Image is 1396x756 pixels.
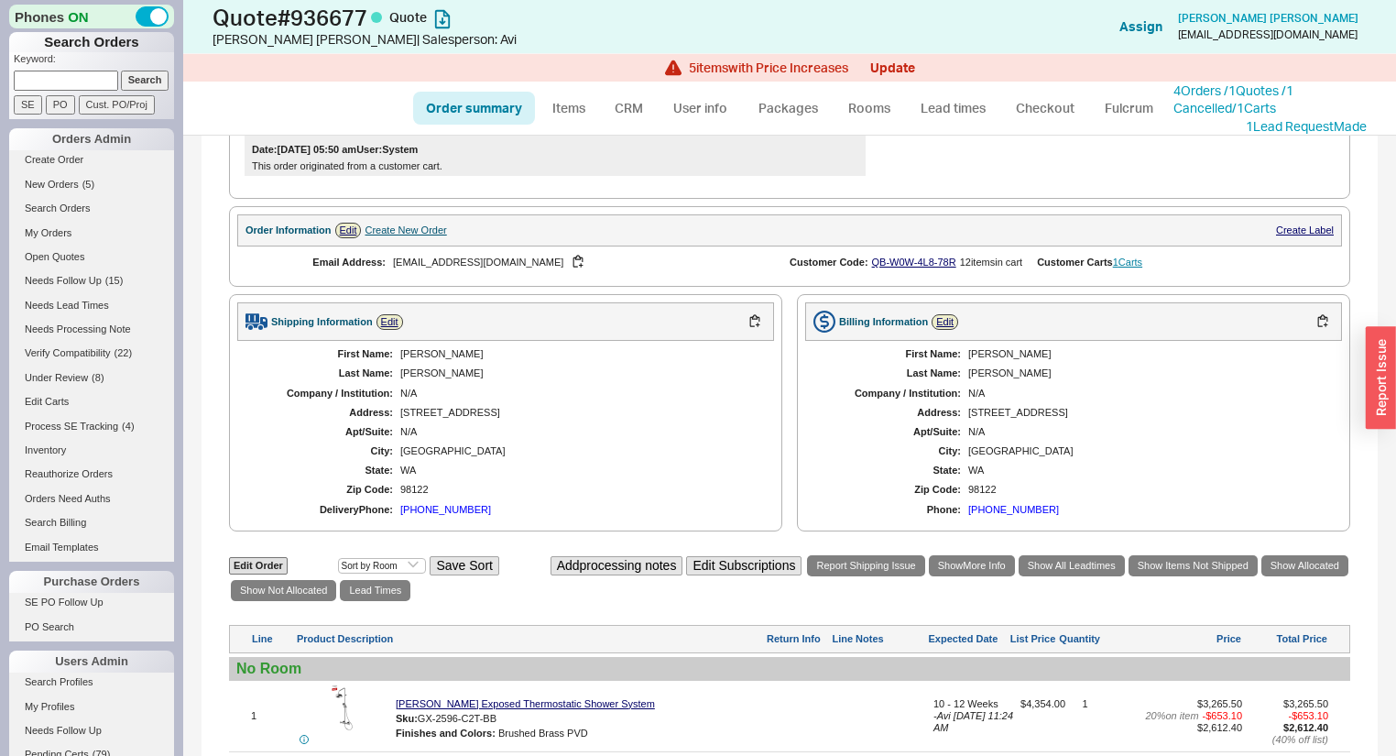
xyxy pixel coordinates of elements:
div: Company / Institution: [256,388,393,400]
span: $2,612.40 [1283,722,1328,733]
div: 98122 [968,484,1324,496]
a: Needs Processing Note [9,320,174,339]
div: Phones [9,5,174,28]
input: SE [14,95,42,115]
div: [EMAIL_ADDRESS][DOMAIN_NAME] [393,254,760,271]
h1: Quote # 936677 [213,5,703,30]
div: N/A [400,426,756,438]
div: Purchase Orders [9,571,174,593]
a: Show Not Allocated [231,580,336,601]
a: Edit Order [229,557,288,575]
button: Update [870,60,915,75]
div: State: [256,465,393,477]
span: $3,265.50 [1283,698,1328,709]
button: Addprocessing notes [551,556,683,575]
div: Users Admin [9,651,174,673]
span: ( 8 ) [92,372,104,383]
span: Verify Compatibility [25,347,111,358]
div: [STREET_ADDRESS] [968,407,1324,419]
span: [PERSON_NAME] [PERSON_NAME] [1178,11,1358,25]
a: Rooms [834,92,903,125]
div: Quantity [1059,633,1100,645]
div: [PERSON_NAME] [400,348,756,360]
a: 1Carts [1113,257,1142,268]
input: Search [121,71,169,90]
a: [PERSON_NAME] Exposed Thermostatic Shower System [396,698,655,710]
h1: Search Orders [9,32,174,52]
div: Apt/Suite: [823,426,961,438]
a: SE PO Follow Up [9,593,174,612]
div: [PHONE_NUMBER] [400,504,491,516]
a: 4Orders /1Quotes /1 Cancelled [1173,82,1293,116]
input: Cust. PO/Proj [79,95,155,115]
a: Edit Carts [9,392,174,411]
div: [STREET_ADDRESS] [400,407,756,419]
a: Under Review(8) [9,368,174,388]
button: Edit Subscriptions [686,556,802,575]
div: Last Name: [256,367,393,379]
a: Lead times [907,92,999,125]
a: Fulcrum [1091,92,1166,125]
div: WA [400,465,756,477]
div: 1 [1082,698,1087,747]
span: Customer Carts [1037,257,1113,268]
div: WA [968,465,1324,477]
div: Brushed Brass PVD [396,728,762,740]
span: Under Review [25,372,88,383]
div: N/A [400,388,756,400]
img: gx-2596_nwekzh [320,685,365,730]
div: Zip Code: [256,484,393,496]
a: Verify Compatibility(22) [9,344,174,363]
div: Orders Admin [9,128,174,150]
div: Create New Order [365,225,446,236]
div: Total Price [1245,633,1327,645]
span: ( 5 ) [82,179,94,190]
p: Keyword: [14,52,174,71]
div: Address: [823,407,961,419]
a: Report Shipping Issue [807,555,924,576]
a: Items [539,92,598,125]
span: Needs Processing Note [25,323,131,334]
span: Needs Follow Up [25,275,102,286]
a: User info [660,92,741,125]
div: Billing Information [839,316,928,328]
a: Checkout [1003,92,1087,125]
div: [PERSON_NAME] [400,367,756,379]
div: Customer Code: [790,257,868,268]
a: Search Profiles [9,673,174,692]
span: ON [68,7,89,27]
div: No Room [236,660,1343,677]
div: Apt/Suite: [256,426,393,438]
a: Edit [376,314,403,330]
a: QB-W0W-4L8-78R [872,257,956,268]
span: 5 item s with Price Increases [689,60,848,75]
div: ( 40 % off list) [1246,734,1328,746]
div: First Name: [823,348,961,360]
div: Product Description [297,633,763,645]
div: [PERSON_NAME] [968,367,1324,379]
div: Company / Institution: [823,388,961,400]
a: /1Carts [1232,100,1276,115]
div: State: [823,465,961,477]
div: Line [252,633,293,645]
div: Line Notes [832,633,924,645]
div: Price [1104,633,1241,645]
div: 98122 [400,484,756,496]
span: GX-2596-C2T-BB [418,712,496,723]
a: Show Allocated [1261,555,1348,576]
div: First Name: [256,348,393,360]
a: Edit [335,223,362,238]
a: Order summary [413,92,535,125]
a: [PERSON_NAME] [PERSON_NAME] [1178,12,1358,25]
span: $3,265.50 [1197,698,1242,709]
div: 12 item s in cart [960,257,1023,268]
div: [PERSON_NAME] [968,348,1324,360]
a: Reauthorize Orders [9,465,174,484]
div: Last Name: [823,367,961,379]
a: Packages [745,92,831,125]
a: Show Items Not Shipped [1129,555,1258,576]
div: List Price [1009,633,1056,645]
a: My Orders [9,224,174,243]
div: [GEOGRAPHIC_DATA] [968,445,1324,457]
span: Sku: [396,712,418,723]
